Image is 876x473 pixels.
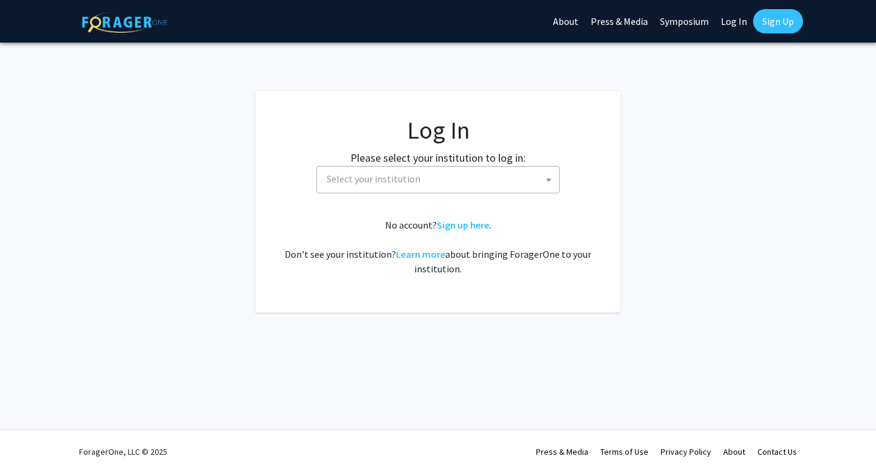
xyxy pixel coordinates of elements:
[437,219,489,231] a: Sign up here
[322,167,559,192] span: Select your institution
[79,430,167,473] div: ForagerOne, LLC © 2025
[757,446,797,457] a: Contact Us
[753,9,803,33] a: Sign Up
[280,218,596,276] div: No account? . Don't see your institution? about bringing ForagerOne to your institution.
[723,446,745,457] a: About
[600,446,648,457] a: Terms of Use
[536,446,588,457] a: Press & Media
[661,446,711,457] a: Privacy Policy
[82,12,167,33] img: ForagerOne Logo
[396,248,445,260] a: Learn more about bringing ForagerOne to your institution
[316,166,560,193] span: Select your institution
[327,173,420,185] span: Select your institution
[350,150,526,166] label: Please select your institution to log in:
[280,116,596,145] h1: Log In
